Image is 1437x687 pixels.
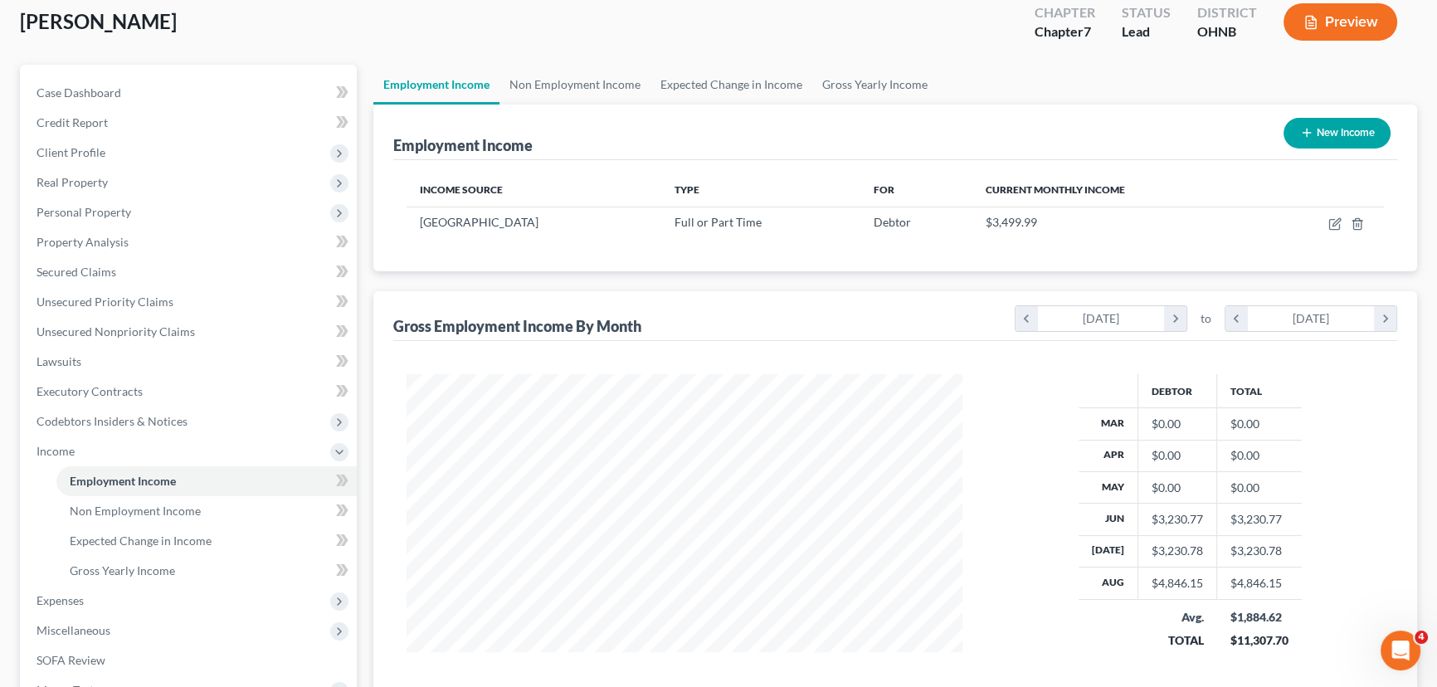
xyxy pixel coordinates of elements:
span: Client Profile [37,145,105,159]
span: Current Monthly Income [986,183,1125,196]
a: Secured Claims [23,257,357,287]
a: Employment Income [373,65,499,105]
a: Gross Yearly Income [56,556,357,586]
button: Preview [1284,3,1397,41]
span: Non Employment Income [70,504,201,518]
a: SOFA Review [23,646,357,675]
a: Unsecured Nonpriority Claims [23,317,357,347]
span: Employment Income [70,474,176,488]
th: May [1079,471,1138,503]
span: 7 [1084,23,1091,39]
span: Expected Change in Income [70,534,212,548]
div: Chapter [1035,3,1095,22]
span: Real Property [37,175,108,189]
span: Expenses [37,593,84,607]
a: Case Dashboard [23,78,357,108]
div: Avg. [1152,609,1204,626]
div: $0.00 [1152,447,1203,464]
span: Secured Claims [37,265,116,279]
div: Lead [1122,22,1171,41]
div: TOTAL [1152,632,1204,649]
div: $1,884.62 [1230,609,1288,626]
span: Executory Contracts [37,384,143,398]
th: Debtor [1138,374,1217,407]
span: Full or Part Time [675,215,762,229]
a: Expected Change in Income [56,526,357,556]
th: Total [1217,374,1302,407]
th: Mar [1079,408,1138,440]
td: $3,230.78 [1217,535,1302,567]
a: Credit Report [23,108,357,138]
div: Gross Employment Income By Month [393,316,641,336]
span: SOFA Review [37,653,105,667]
th: Jun [1079,504,1138,535]
span: Property Analysis [37,235,129,249]
div: $0.00 [1152,480,1203,496]
a: Executory Contracts [23,377,357,407]
div: OHNB [1197,22,1257,41]
th: [DATE] [1079,535,1138,567]
span: Lawsuits [37,354,81,368]
i: chevron_left [1016,306,1038,331]
div: $11,307.70 [1230,632,1288,649]
td: $4,846.15 [1217,568,1302,599]
a: Lawsuits [23,347,357,377]
td: $0.00 [1217,440,1302,471]
div: District [1197,3,1257,22]
div: $3,230.77 [1152,511,1203,528]
span: Unsecured Nonpriority Claims [37,324,195,339]
button: New Income [1284,118,1391,149]
td: $3,230.77 [1217,504,1302,535]
span: Gross Yearly Income [70,563,175,577]
div: Status [1122,3,1171,22]
td: $0.00 [1217,408,1302,440]
iframe: Intercom live chat [1381,631,1420,670]
a: Expected Change in Income [650,65,812,105]
i: chevron_right [1374,306,1396,331]
span: Codebtors Insiders & Notices [37,414,188,428]
span: For [874,183,894,196]
span: Credit Report [37,115,108,129]
a: Non Employment Income [499,65,650,105]
th: Apr [1079,440,1138,471]
div: Employment Income [393,135,533,155]
span: [PERSON_NAME] [20,9,177,33]
div: $4,846.15 [1152,575,1203,592]
a: Non Employment Income [56,496,357,526]
span: Personal Property [37,205,131,219]
a: Unsecured Priority Claims [23,287,357,317]
i: chevron_left [1225,306,1248,331]
div: [DATE] [1038,306,1165,331]
span: Debtor [874,215,911,229]
span: $3,499.99 [986,215,1037,229]
span: 4 [1415,631,1428,644]
span: Case Dashboard [37,85,121,100]
i: chevron_right [1164,306,1186,331]
div: [DATE] [1248,306,1375,331]
a: Employment Income [56,466,357,496]
div: Chapter [1035,22,1095,41]
a: Property Analysis [23,227,357,257]
div: $3,230.78 [1152,543,1203,559]
span: Income Source [420,183,503,196]
span: Unsecured Priority Claims [37,295,173,309]
span: [GEOGRAPHIC_DATA] [420,215,538,229]
div: $0.00 [1152,416,1203,432]
span: Miscellaneous [37,623,110,637]
span: to [1201,310,1211,327]
td: $0.00 [1217,471,1302,503]
a: Gross Yearly Income [812,65,938,105]
span: Type [675,183,699,196]
th: Aug [1079,568,1138,599]
span: Income [37,444,75,458]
